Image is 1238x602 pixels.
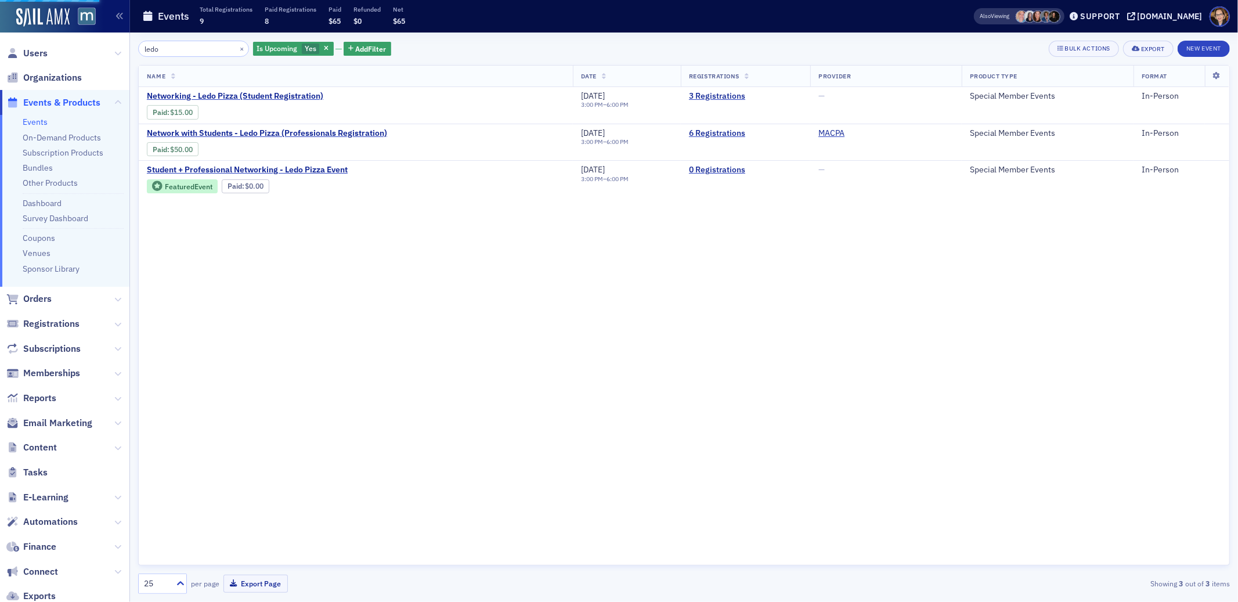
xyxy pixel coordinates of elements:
[1210,6,1230,27] span: Profile
[23,540,56,553] span: Finance
[147,72,165,80] span: Name
[344,42,391,56] button: AddFilter
[1142,128,1221,139] div: In-Person
[16,8,70,27] img: SailAMX
[689,165,802,175] a: 0 Registrations
[200,5,252,13] p: Total Registrations
[171,145,193,154] span: $50.00
[23,163,53,173] a: Bundles
[6,392,56,405] a: Reports
[147,105,198,119] div: Paid: 6 - $1500
[6,96,100,109] a: Events & Products
[228,182,246,190] span: :
[23,318,80,330] span: Registrations
[138,41,249,57] input: Search…
[818,91,825,101] span: —
[581,164,605,175] span: [DATE]
[23,233,55,243] a: Coupons
[23,47,48,60] span: Users
[874,578,1230,589] div: Showing out of items
[581,100,603,109] time: 3:00 PM
[23,441,57,454] span: Content
[607,175,629,183] time: 6:00 PM
[1138,11,1203,21] div: [DOMAIN_NAME]
[23,565,58,578] span: Connect
[970,72,1017,80] span: Product Type
[23,293,52,305] span: Orders
[581,138,603,146] time: 3:00 PM
[1123,41,1174,57] button: Export
[6,47,48,60] a: Users
[245,182,264,190] span: $0.00
[23,71,82,84] span: Organizations
[153,145,171,154] span: :
[1178,42,1230,53] a: New Event
[23,516,78,528] span: Automations
[353,16,362,26] span: $0
[1142,91,1221,102] div: In-Person
[23,264,80,274] a: Sponsor Library
[165,183,212,190] div: Featured Event
[23,491,68,504] span: E-Learning
[970,165,1125,175] div: Special Member Events
[23,367,80,380] span: Memberships
[78,8,96,26] img: SailAMX
[1049,41,1119,57] button: Bulk Actions
[1141,46,1165,52] div: Export
[158,9,189,23] h1: Events
[23,417,92,430] span: Email Marketing
[1065,45,1110,52] div: Bulk Actions
[980,12,991,20] div: Also
[147,128,387,139] a: Network with Students - Ledo Pizza (Professionals Registration)
[1177,578,1185,589] strong: 3
[1024,10,1036,23] span: Kelly Brown
[147,165,369,175] a: Student + Professional Networking - Ledo Pizza Event
[581,138,629,146] div: –
[689,128,802,139] a: 6 Registrations
[6,71,82,84] a: Organizations
[6,343,81,355] a: Subscriptions
[607,138,629,146] time: 6:00 PM
[818,72,851,80] span: Provider
[980,12,1010,20] span: Viewing
[689,91,802,102] a: 3 Registrations
[818,164,825,175] span: —
[970,91,1125,102] div: Special Member Events
[818,128,891,139] span: MACPA
[689,72,739,80] span: Registrations
[228,182,242,190] a: Paid
[581,128,605,138] span: [DATE]
[581,91,605,101] span: [DATE]
[237,43,247,53] button: ×
[1127,12,1207,20] button: [DOMAIN_NAME]
[1204,578,1212,589] strong: 3
[607,100,629,109] time: 6:00 PM
[147,91,342,102] a: Networking - Ledo Pizza (Student Registration)
[393,5,405,13] p: Net
[6,417,92,430] a: Email Marketing
[970,128,1125,139] div: Special Member Events
[23,147,103,158] a: Subscription Products
[1032,10,1044,23] span: Natalie Antonakas
[253,42,334,56] div: Yes
[222,179,269,193] div: Paid: 0 - $0
[6,565,58,578] a: Connect
[171,108,193,117] span: $15.00
[329,16,341,26] span: $65
[581,175,629,183] div: –
[223,575,288,593] button: Export Page
[6,441,57,454] a: Content
[23,248,50,258] a: Venues
[23,132,101,143] a: On-Demand Products
[23,198,62,208] a: Dashboard
[265,16,269,26] span: 8
[353,5,381,13] p: Refunded
[1142,165,1221,175] div: In-Person
[200,16,204,26] span: 9
[70,8,96,27] a: View Homepage
[153,108,171,117] span: :
[305,44,316,53] span: Yes
[147,142,198,156] div: Paid: 5 - $5000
